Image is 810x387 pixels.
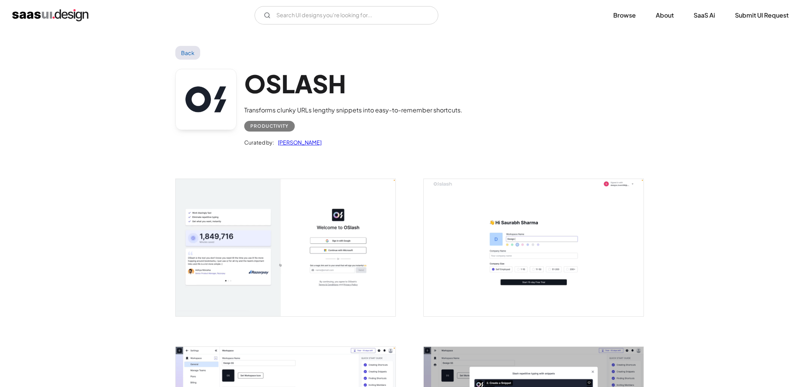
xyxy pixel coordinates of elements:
[274,138,322,147] a: [PERSON_NAME]
[176,179,395,316] a: open lightbox
[175,46,200,60] a: Back
[255,6,438,24] form: Email Form
[647,7,683,24] a: About
[250,122,289,131] div: Productivity
[255,6,438,24] input: Search UI designs you're looking for...
[424,179,643,316] a: open lightbox
[424,179,643,316] img: 63e619b70e6226630ab84560_OSLASH%20-%20WORKPLACE%20DETAILS.png
[684,7,724,24] a: SaaS Ai
[244,69,462,98] h1: OSLASH
[244,138,274,147] div: Curated by:
[12,9,88,21] a: home
[726,7,798,24] a: Submit UI Request
[244,106,462,115] div: Transforms clunky URLs lengthy snippets into easy-to-remember shortcuts.
[176,179,395,316] img: 63e619b261d971c30c68eaf9_OSLASH-SIGNUP%20SCREEN.png
[604,7,645,24] a: Browse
